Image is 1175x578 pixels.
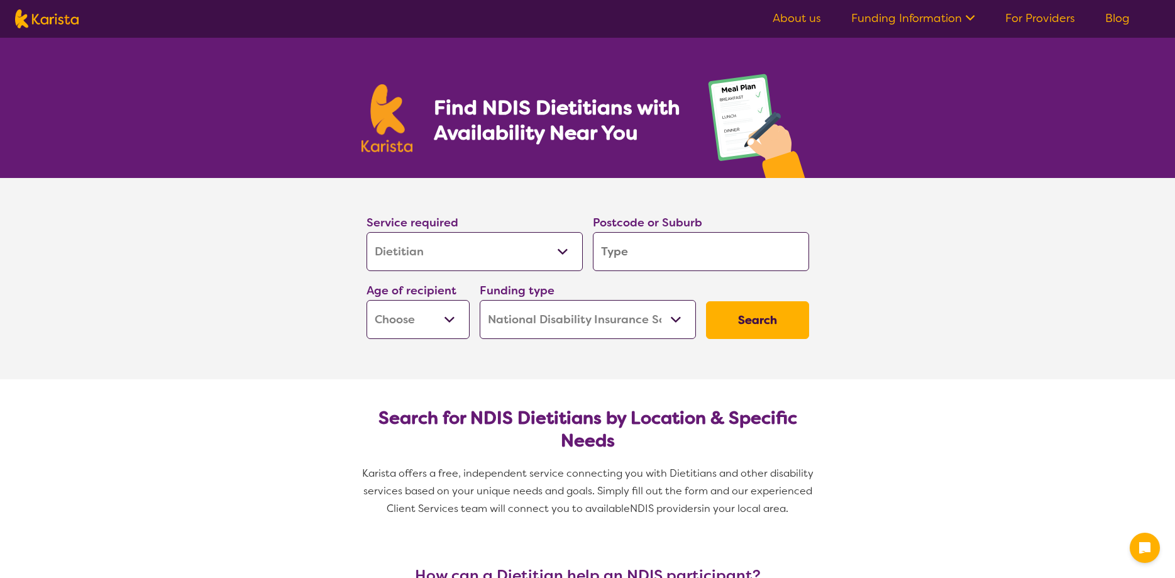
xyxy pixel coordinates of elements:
[15,9,79,28] img: Karista logo
[361,84,413,152] img: Karista logo
[377,407,799,452] h2: Search for NDIS Dietitians by Location & Specific Needs
[1005,11,1075,26] a: For Providers
[702,502,788,515] span: in your local area.
[704,68,814,178] img: dietitian
[851,11,975,26] a: Funding Information
[362,467,816,515] span: Karista offers a free, independent service connecting you with Dietitians and other disability se...
[367,283,456,298] label: Age of recipient
[656,502,702,515] span: providers
[480,283,554,298] label: Funding type
[773,11,821,26] a: About us
[434,95,682,145] h1: Find NDIS Dietitians with Availability Near You
[367,215,458,230] label: Service required
[630,502,654,515] span: NDIS
[593,215,702,230] label: Postcode or Suburb
[593,232,809,271] input: Type
[706,301,809,339] button: Search
[1105,11,1130,26] a: Blog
